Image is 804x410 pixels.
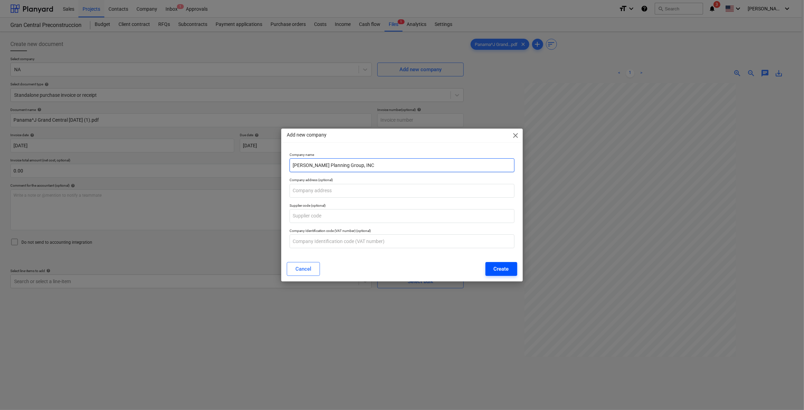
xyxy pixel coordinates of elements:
p: Company address (optional) [290,178,514,184]
span: close [512,131,520,140]
div: Widget de chat [769,377,804,410]
button: Create [485,262,517,276]
input: Supplier code [290,209,514,223]
p: Supplier code (optional) [290,203,514,209]
p: Add new company [287,131,327,139]
p: Company Identification code (VAT number) (optional) [290,229,514,234]
input: Company address [290,184,514,198]
div: Cancel [295,264,311,273]
input: Company name [290,158,514,172]
p: Company name [290,152,514,158]
input: Company Identification code (VAT number) [290,234,514,248]
button: Cancel [287,262,320,276]
div: Create [494,264,509,273]
iframe: Chat Widget [769,377,804,410]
